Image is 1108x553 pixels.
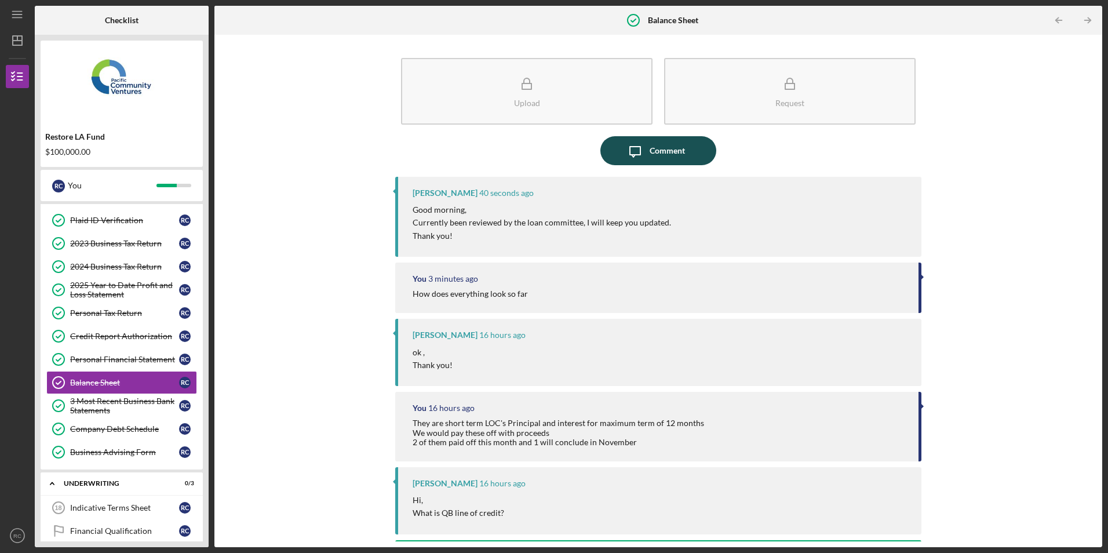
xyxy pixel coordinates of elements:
[775,99,804,107] div: Request
[413,346,453,359] p: ok ,
[413,507,504,519] p: What is QB line of credit?
[46,394,197,417] a: 3 Most Recent Business Bank StatementsRC
[46,278,197,301] a: 2025 Year to Date Profit and Loss StatementRC
[179,214,191,226] div: R C
[45,132,198,141] div: Restore LA Fund
[648,16,698,25] b: Balance Sheet
[70,355,179,364] div: Personal Financial Statement
[46,348,197,371] a: Personal Financial StatementRC
[428,403,475,413] time: 2025-09-26 01:43
[413,494,504,507] p: Hi,
[650,136,685,165] div: Comment
[179,400,191,412] div: R C
[52,180,65,192] div: R C
[479,479,526,488] time: 2025-09-26 01:20
[46,325,197,348] a: Credit Report AuthorizationRC
[46,301,197,325] a: Personal Tax ReturnRC
[70,378,179,387] div: Balance Sheet
[179,238,191,249] div: R C
[413,230,671,242] p: Thank you!
[413,289,528,299] div: How does everything look so far
[70,503,179,512] div: Indicative Terms Sheet
[13,533,21,539] text: RC
[428,274,478,283] time: 2025-09-26 17:29
[179,330,191,342] div: R C
[413,403,427,413] div: You
[413,419,704,446] div: They are short term LOC's Principal and interest for maximum term of 12 months We would pay these...
[70,396,179,415] div: 3 Most Recent Business Bank Statements
[46,417,197,441] a: Company Debt ScheduleRC
[179,525,191,537] div: R C
[70,281,179,299] div: 2025 Year to Date Profit and Loss Statement
[179,377,191,388] div: R C
[64,480,165,487] div: Underwriting
[413,188,478,198] div: [PERSON_NAME]
[70,424,179,434] div: Company Debt Schedule
[664,58,916,125] button: Request
[179,446,191,458] div: R C
[70,526,179,536] div: Financial Qualification
[179,284,191,296] div: R C
[46,441,197,464] a: Business Advising FormRC
[70,239,179,248] div: 2023 Business Tax Return
[6,524,29,547] button: RC
[70,216,179,225] div: Plaid ID Verification
[46,255,197,278] a: 2024 Business Tax ReturnRC
[514,99,540,107] div: Upload
[600,136,716,165] button: Comment
[413,216,671,229] p: Currently been reviewed by the loan committee, I will keep you updated.
[179,502,191,514] div: R C
[179,423,191,435] div: R C
[105,16,138,25] b: Checklist
[70,448,179,457] div: Business Advising Form
[46,519,197,543] a: Financial QualificationRC
[54,504,61,511] tspan: 18
[41,46,203,116] img: Product logo
[68,176,156,195] div: You
[46,232,197,255] a: 2023 Business Tax ReturnRC
[479,330,526,340] time: 2025-09-26 01:45
[413,359,453,372] p: Thank you!
[401,58,653,125] button: Upload
[413,330,478,340] div: [PERSON_NAME]
[45,147,198,157] div: $100,000.00
[70,308,179,318] div: Personal Tax Return
[179,261,191,272] div: R C
[413,274,427,283] div: You
[70,262,179,271] div: 2024 Business Tax Return
[413,479,478,488] div: [PERSON_NAME]
[173,480,194,487] div: 0 / 3
[179,354,191,365] div: R C
[46,209,197,232] a: Plaid ID VerificationRC
[70,332,179,341] div: Credit Report Authorization
[413,203,671,216] p: Good morning,
[46,496,197,519] a: 18Indicative Terms SheetRC
[46,371,197,394] a: Balance SheetRC
[179,307,191,319] div: R C
[479,188,534,198] time: 2025-09-26 17:31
